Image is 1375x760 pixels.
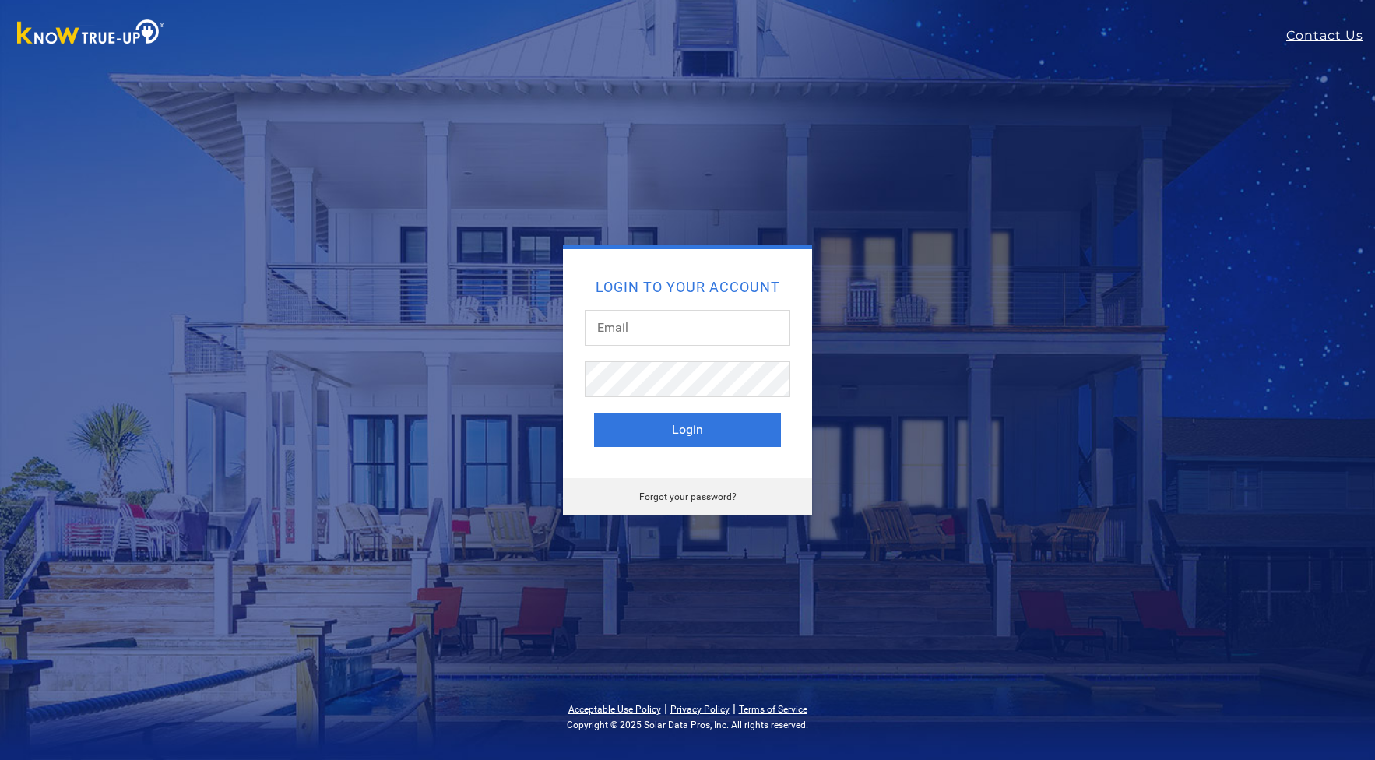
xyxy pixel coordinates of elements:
input: Email [585,310,790,346]
button: Login [594,413,781,447]
span: | [733,701,736,716]
a: Contact Us [1286,26,1375,45]
h2: Login to your account [594,280,781,294]
a: Forgot your password? [639,491,737,502]
img: Know True-Up [9,16,173,51]
a: Terms of Service [739,704,807,715]
a: Privacy Policy [670,704,730,715]
a: Acceptable Use Policy [568,704,661,715]
span: | [664,701,667,716]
